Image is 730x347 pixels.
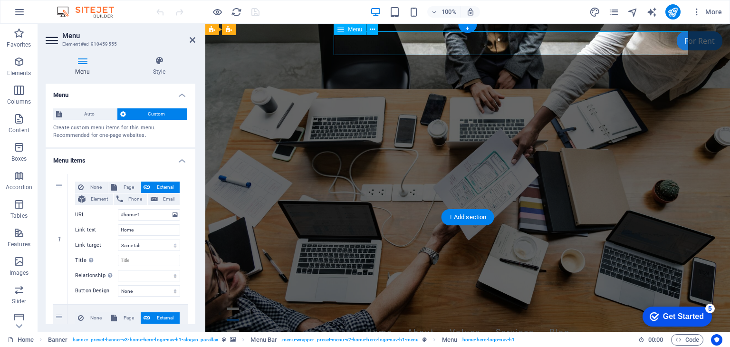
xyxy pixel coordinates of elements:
[161,324,177,336] span: Email
[118,209,180,221] input: URL...
[75,182,108,193] button: None
[75,193,113,205] button: Element
[442,6,457,18] h6: 100%
[22,307,34,309] button: 3
[627,7,638,18] i: Navigator
[86,182,105,193] span: None
[348,27,362,32] span: Menu
[153,182,177,193] span: External
[48,334,68,346] span: Click to select. Double-click to edit
[46,84,195,101] h4: Menu
[148,324,180,336] button: Email
[117,108,188,120] button: Custom
[88,324,110,336] span: Element
[6,183,32,191] p: Accordion
[48,334,515,346] nav: breadcrumb
[126,324,144,336] span: Phone
[589,6,601,18] button: design
[711,334,722,346] button: Usercentrics
[648,334,663,346] span: 00 00
[75,324,113,336] button: Element
[75,255,118,266] label: Title
[589,7,600,18] i: Design (Ctrl+Alt+Y)
[8,241,30,248] p: Features
[114,324,147,336] button: Phone
[675,334,699,346] span: Code
[442,334,457,346] span: Click to select. Double-click to edit
[665,4,681,19] button: publish
[10,212,28,220] p: Tables
[427,6,461,18] button: 100%
[667,7,678,18] i: Publish
[692,7,722,17] span: More
[7,98,31,106] p: Columns
[118,224,180,236] input: Link text...
[62,31,195,40] h2: Menu
[120,312,137,324] span: Page
[75,224,118,236] label: Link text
[88,193,110,205] span: Element
[7,69,31,77] p: Elements
[148,193,180,205] button: Email
[75,240,118,251] label: Link target
[129,108,185,120] span: Custom
[466,8,475,16] i: On resize automatically adjust zoom level to fit chosen device.
[71,334,218,346] span: . banner .preset-banner-v3-home-hero-logo-nav-h1-slogan .parallax
[75,270,118,281] label: Relationship
[120,182,137,193] span: Page
[108,312,140,324] button: Page
[608,6,620,18] button: pages
[688,4,726,19] button: More
[231,7,242,18] i: Reload page
[141,312,180,324] button: External
[458,24,477,33] div: +
[22,295,34,298] button: 2
[22,284,34,286] button: 1
[153,312,177,324] span: External
[646,7,657,18] i: AI Writer
[7,41,31,48] p: Favorites
[161,193,177,205] span: Email
[46,149,195,166] h4: Menu items
[471,8,517,27] div: For Rent
[55,6,126,18] img: Editor Logo
[114,193,147,205] button: Phone
[461,334,515,346] span: . home-hero-logo-nav-h1
[655,336,656,343] span: :
[123,56,195,76] h4: Style
[627,6,639,18] button: navigator
[141,182,180,193] button: External
[62,40,176,48] h3: Element #ed-910459555
[75,209,118,221] label: URL
[8,334,34,346] a: Click to cancel selection. Double-click to open Pages
[222,337,226,342] i: This element is a customizable preset
[423,337,427,342] i: This element is a customizable preset
[46,56,123,76] h4: Menu
[53,108,117,120] button: Auto
[646,6,658,18] button: text_generator
[5,5,75,25] div: Get Started 5 items remaining, 0% complete
[608,7,619,18] i: Pages (Ctrl+Alt+S)
[68,2,77,11] div: 5
[638,334,663,346] h6: Session time
[75,312,108,324] button: None
[53,124,188,140] div: Create custom menu items for this menu. Recommended for one-page websites.
[11,155,27,163] p: Boxes
[86,312,105,324] span: None
[52,235,66,243] em: 1
[230,337,236,342] i: This element contains a background
[10,269,29,277] p: Images
[9,126,29,134] p: Content
[671,334,703,346] button: Code
[65,108,114,120] span: Auto
[75,285,118,297] label: Button Design
[281,334,419,346] span: . menu-wrapper .preset-menu-v2-home-hero-logo-nav-h1-menu
[231,6,242,18] button: reload
[12,298,27,305] p: Slider
[108,182,140,193] button: Page
[26,10,67,19] div: Get Started
[211,6,223,18] button: Click here to leave preview mode and continue editing
[118,255,180,266] input: Title
[126,193,144,205] span: Phone
[442,209,494,225] div: + Add section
